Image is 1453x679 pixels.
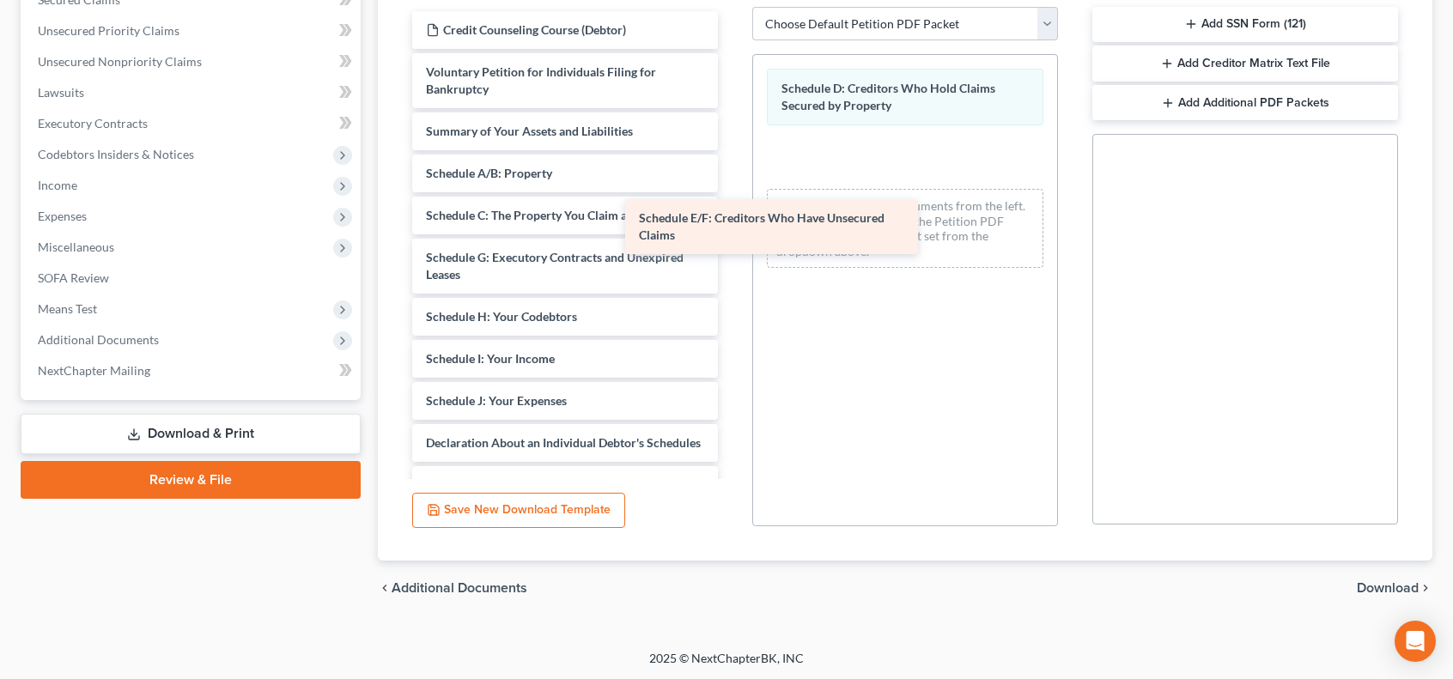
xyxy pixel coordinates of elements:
[426,64,656,96] span: Voluntary Petition for Individuals Filing for Bankruptcy
[38,23,179,38] span: Unsecured Priority Claims
[426,124,633,138] span: Summary of Your Assets and Liabilities
[38,147,194,161] span: Codebtors Insiders & Notices
[38,270,109,285] span: SOFA Review
[38,301,97,316] span: Means Test
[426,250,684,282] span: Schedule G: Executory Contracts and Unexpired Leases
[1357,581,1432,595] button: Download chevron_right
[378,581,392,595] i: chevron_left
[639,210,885,242] span: Schedule E/F: Creditors Who Have Unsecured Claims
[1092,45,1398,82] button: Add Creditor Matrix Text File
[24,108,361,139] a: Executory Contracts
[38,178,77,192] span: Income
[1092,7,1398,43] button: Add SSN Form (121)
[1419,581,1432,595] i: chevron_right
[1357,581,1419,595] span: Download
[426,166,552,180] span: Schedule A/B: Property
[38,239,114,254] span: Miscellaneous
[21,414,361,454] a: Download & Print
[38,116,148,130] span: Executory Contracts
[426,351,555,366] span: Schedule I: Your Income
[24,355,361,386] a: NextChapter Mailing
[443,22,626,37] span: Credit Counseling Course (Debtor)
[781,81,995,112] span: Schedule D: Creditors Who Hold Claims Secured by Property
[426,435,701,450] span: Declaration About an Individual Debtor's Schedules
[426,393,567,408] span: Schedule J: Your Expenses
[426,477,694,509] span: Your Statement of Financial Affairs for Individuals Filing for Bankruptcy
[38,332,159,347] span: Additional Documents
[24,15,361,46] a: Unsecured Priority Claims
[38,363,150,378] span: NextChapter Mailing
[38,54,202,69] span: Unsecured Nonpriority Claims
[38,85,84,100] span: Lawsuits
[426,208,676,222] span: Schedule C: The Property You Claim as Exempt
[24,77,361,108] a: Lawsuits
[412,493,625,529] button: Save New Download Template
[21,461,361,499] a: Review & File
[38,209,87,223] span: Expenses
[392,581,527,595] span: Additional Documents
[24,46,361,77] a: Unsecured Nonpriority Claims
[1092,85,1398,121] button: Add Additional PDF Packets
[426,309,577,324] span: Schedule H: Your Codebtors
[767,189,1043,268] div: Drag-and-drop in any documents from the left. These will be merged into the Petition PDF Packet. ...
[24,263,361,294] a: SOFA Review
[378,581,527,595] a: chevron_left Additional Documents
[1395,621,1436,662] div: Open Intercom Messenger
